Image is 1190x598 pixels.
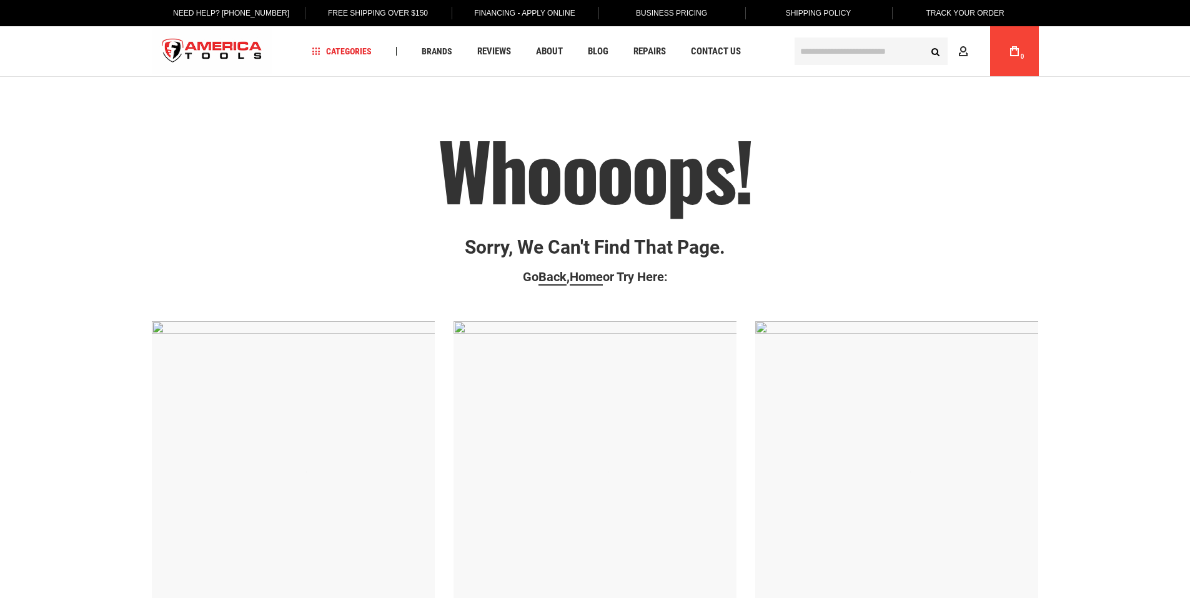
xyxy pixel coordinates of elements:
span: Home [570,269,603,284]
a: 0 [1003,26,1026,76]
a: Home [570,269,603,286]
span: 0 [1021,53,1024,60]
span: Back [538,269,567,284]
span: Reviews [477,47,511,56]
a: About [530,43,568,60]
span: Contact Us [691,47,741,56]
span: Blog [588,47,608,56]
a: Blog [582,43,614,60]
span: Repairs [633,47,666,56]
span: Categories [312,47,372,56]
span: Shipping Policy [786,9,851,17]
p: Go , or Try Here: [152,270,1039,284]
span: About [536,47,563,56]
a: store logo [152,28,273,75]
a: Back [538,269,567,286]
h1: Whoooops! [152,127,1039,212]
a: Repairs [628,43,672,60]
p: Sorry, we can't find that page. [152,237,1039,257]
a: Reviews [472,43,517,60]
span: Brands [422,47,452,56]
button: Search [924,39,948,63]
a: Contact Us [685,43,746,60]
img: America Tools [152,28,273,75]
a: Categories [306,43,377,60]
a: Brands [416,43,458,60]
